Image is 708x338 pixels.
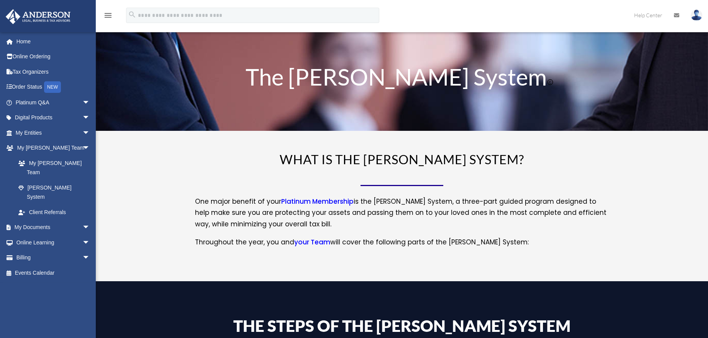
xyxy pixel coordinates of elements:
[195,318,609,338] h4: The Steps of the [PERSON_NAME] System
[294,237,330,251] a: your Team
[5,265,102,280] a: Events Calendar
[5,140,102,156] a: My [PERSON_NAME] Teamarrow_drop_down
[5,125,102,140] a: My Entitiesarrow_drop_down
[5,34,102,49] a: Home
[3,9,73,24] img: Anderson Advisors Platinum Portal
[82,140,98,156] span: arrow_drop_down
[11,204,102,220] a: Client Referrals
[5,220,102,235] a: My Documentsarrow_drop_down
[280,152,524,167] span: WHAT IS THE [PERSON_NAME] SYSTEM?
[5,235,102,250] a: Online Learningarrow_drop_down
[195,196,609,237] p: One major benefit of your is the [PERSON_NAME] System, a three-part guided program designed to he...
[44,81,61,93] div: NEW
[5,79,102,95] a: Order StatusNEW
[195,237,609,248] p: Throughout the year, you and will cover the following parts of the [PERSON_NAME] System:
[281,197,354,210] a: Platinum Membership
[5,250,102,265] a: Billingarrow_drop_down
[5,95,102,110] a: Platinum Q&Aarrow_drop_down
[82,110,98,126] span: arrow_drop_down
[11,155,102,180] a: My [PERSON_NAME] Team
[82,95,98,110] span: arrow_drop_down
[82,220,98,236] span: arrow_drop_down
[128,10,136,19] i: search
[103,13,113,20] a: menu
[195,65,609,92] h1: The [PERSON_NAME] System
[5,110,102,125] a: Digital Productsarrow_drop_down
[103,11,113,20] i: menu
[82,235,98,251] span: arrow_drop_down
[5,64,102,79] a: Tax Organizers
[11,180,98,204] a: [PERSON_NAME] System
[82,250,98,266] span: arrow_drop_down
[82,125,98,141] span: arrow_drop_down
[5,49,102,64] a: Online Ordering
[691,10,702,21] img: User Pic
